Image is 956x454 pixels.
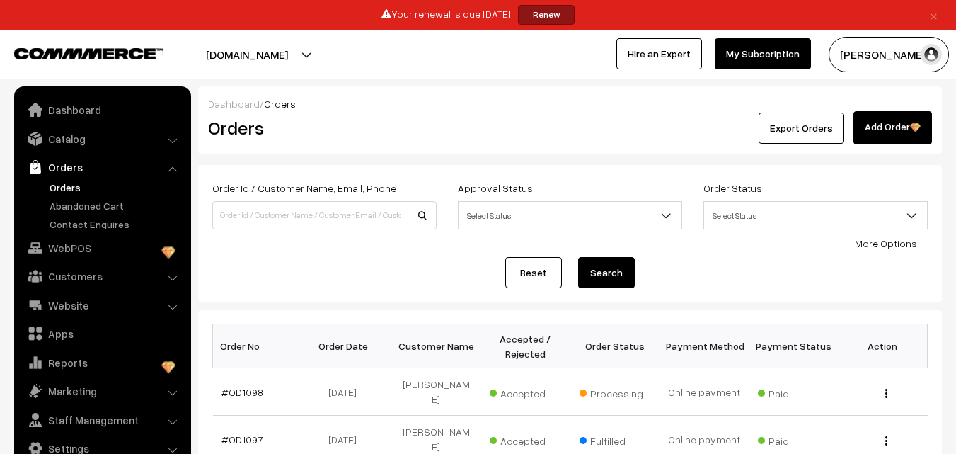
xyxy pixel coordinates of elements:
div: Your renewal is due [DATE] [5,5,951,25]
a: My Subscription [715,38,811,69]
span: Fulfilled [580,430,650,448]
label: Approval Status [458,181,533,195]
span: Select Status [704,203,927,228]
a: Reset [505,257,562,288]
a: Staff Management [18,407,186,433]
a: Dashboard [208,98,260,110]
td: [PERSON_NAME] [391,368,480,416]
a: Contact Enquires [46,217,186,232]
th: Order No [213,324,302,368]
th: Payment Status [749,324,838,368]
th: Customer Name [391,324,480,368]
th: Accepted / Rejected [480,324,570,368]
a: #OD1098 [221,386,263,398]
span: Select Status [459,203,681,228]
span: Select Status [703,201,928,229]
a: Hire an Expert [616,38,702,69]
button: [PERSON_NAME] [829,37,949,72]
th: Order Status [570,324,660,368]
div: / [208,96,932,111]
button: [DOMAIN_NAME] [156,37,338,72]
a: Catalog [18,126,186,152]
td: Online payment [660,368,749,416]
a: × [924,6,943,23]
button: Search [578,257,635,288]
a: Abandoned Cart [46,198,186,213]
a: Add Order [853,111,932,144]
span: Paid [758,430,829,448]
span: Paid [758,382,829,401]
a: COMMMERCE [14,44,138,61]
input: Order Id / Customer Name / Customer Email / Customer Phone [212,201,437,229]
label: Order Status [703,181,762,195]
span: Accepted [490,430,560,448]
span: Processing [580,382,650,401]
th: Action [838,324,927,368]
a: More Options [855,237,917,249]
a: Renew [518,5,575,25]
th: Payment Method [660,324,749,368]
a: Marketing [18,378,186,404]
span: Orders [264,98,296,110]
th: Order Date [302,324,391,368]
span: Select Status [458,201,682,229]
button: Export Orders [759,113,844,144]
a: Reports [18,350,186,375]
a: Orders [46,180,186,195]
label: Order Id / Customer Name, Email, Phone [212,181,396,195]
img: Menu [885,389,887,398]
a: Orders [18,154,186,180]
span: Accepted [490,382,560,401]
a: Customers [18,263,186,289]
img: user [921,44,942,65]
a: #OD1097 [221,433,263,446]
a: WebPOS [18,235,186,261]
img: Menu [885,436,887,446]
h2: Orders [208,117,435,139]
td: [DATE] [302,368,391,416]
a: Apps [18,321,186,346]
img: COMMMERCE [14,48,163,59]
a: Dashboard [18,97,186,123]
a: Website [18,293,186,318]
